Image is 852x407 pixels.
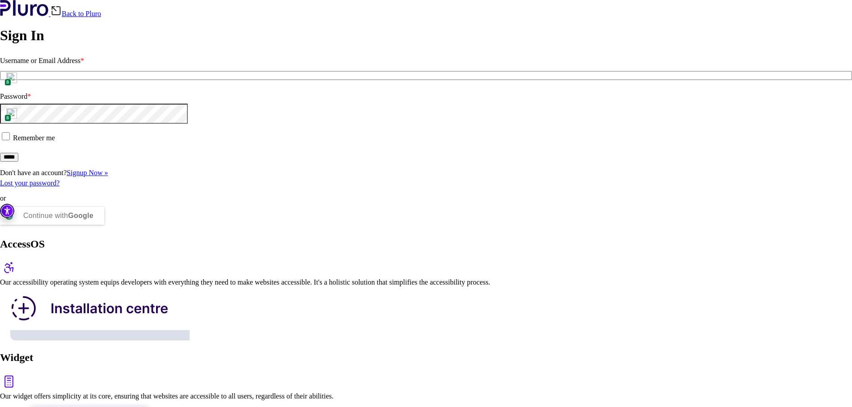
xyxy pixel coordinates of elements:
[4,114,11,122] span: 8
[67,169,108,176] a: Signup Now »
[6,108,17,119] img: npw-badge-icon.svg
[68,212,93,219] b: Google
[2,132,10,140] input: Remember me
[51,10,101,17] a: Back to Pluro
[51,5,62,16] img: Back icon
[6,72,17,83] img: npw-badge-icon.svg
[23,207,93,225] div: Continue with
[4,79,11,86] span: 8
